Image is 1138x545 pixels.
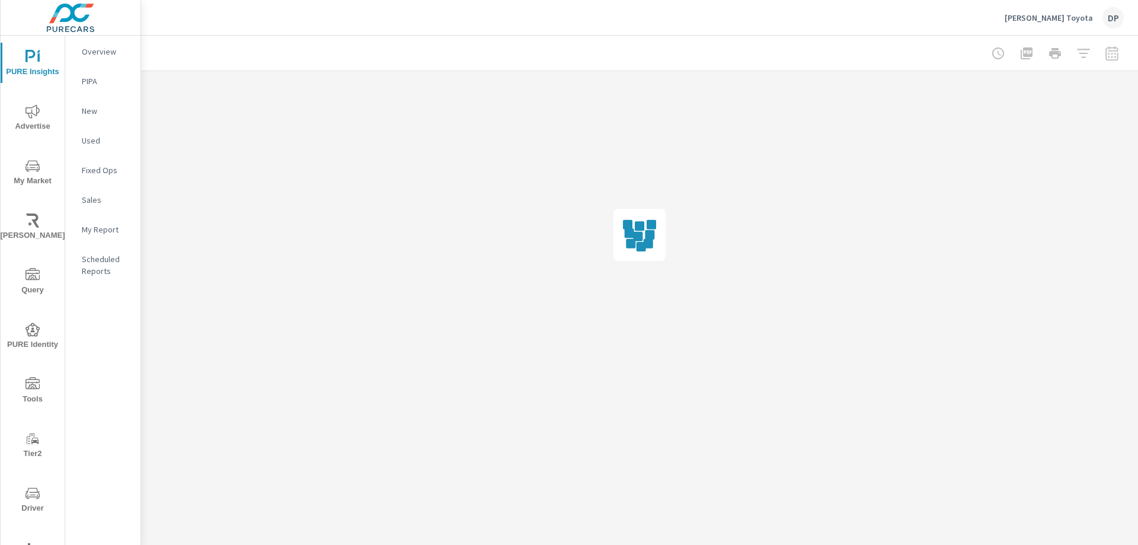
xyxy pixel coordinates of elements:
p: My Report [82,224,131,235]
span: PURE Identity [4,323,61,352]
p: Used [82,135,131,146]
span: PURE Insights [4,50,61,79]
p: Sales [82,194,131,206]
div: Overview [65,43,140,60]
div: Fixed Ops [65,161,140,179]
span: Tier2 [4,432,61,461]
div: Sales [65,191,140,209]
span: [PERSON_NAME] [4,213,61,243]
span: Query [4,268,61,297]
div: Scheduled Reports [65,250,140,280]
span: Driver [4,486,61,515]
div: New [65,102,140,120]
div: Used [65,132,140,149]
p: Scheduled Reports [82,253,131,277]
span: My Market [4,159,61,188]
p: New [82,105,131,117]
p: Overview [82,46,131,58]
p: [PERSON_NAME] Toyota [1005,12,1093,23]
div: PIPA [65,72,140,90]
div: My Report [65,221,140,238]
span: Tools [4,377,61,406]
p: PIPA [82,75,131,87]
p: Fixed Ops [82,164,131,176]
div: DP [1102,7,1124,28]
span: Advertise [4,104,61,133]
